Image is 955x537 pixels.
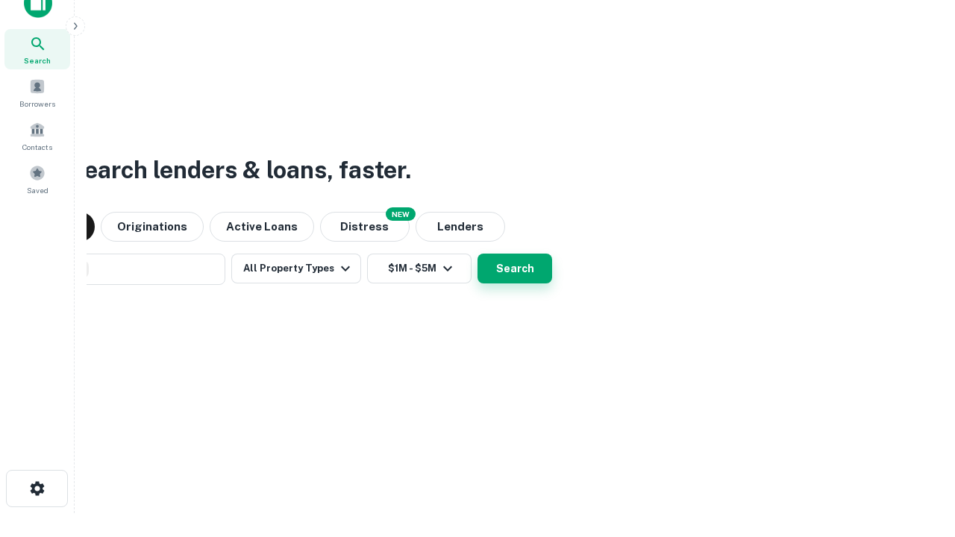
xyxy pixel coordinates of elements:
a: Contacts [4,116,70,156]
button: Search distressed loans with lien and other non-mortgage details. [320,212,410,242]
span: Search [24,54,51,66]
a: Search [4,29,70,69]
button: All Property Types [231,254,361,283]
button: Lenders [416,212,505,242]
button: Originations [101,212,204,242]
a: Borrowers [4,72,70,113]
h3: Search lenders & loans, faster. [68,152,411,188]
button: $1M - $5M [367,254,472,283]
div: NEW [386,207,416,221]
button: Search [477,254,552,283]
a: Saved [4,159,70,199]
span: Saved [27,184,48,196]
span: Borrowers [19,98,55,110]
span: Contacts [22,141,52,153]
button: Active Loans [210,212,314,242]
iframe: Chat Widget [880,418,955,489]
